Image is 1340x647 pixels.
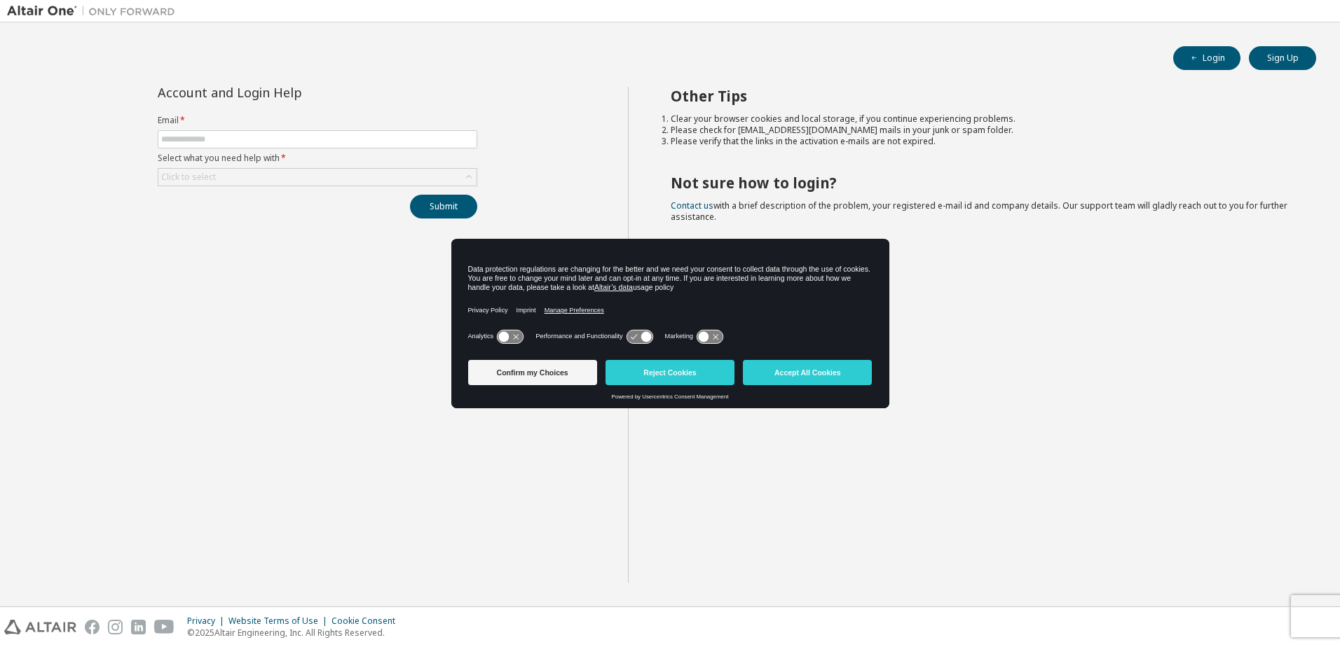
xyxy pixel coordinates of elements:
[85,620,100,634] img: facebook.svg
[671,200,713,211] a: Contact us
[671,174,1292,192] h2: Not sure how to login?
[228,615,331,627] div: Website Terms of Use
[671,200,1287,223] span: with a brief description of the problem, your registered e-mail id and company details. Our suppo...
[671,125,1292,136] li: Please check for [EMAIL_ADDRESS][DOMAIN_NAME] mails in your junk or spam folder.
[187,615,228,627] div: Privacy
[671,136,1292,147] li: Please verify that the links in the activation e-mails are not expired.
[158,169,477,186] div: Click to select
[187,627,404,639] p: © 2025 Altair Engineering, Inc. All Rights Reserved.
[108,620,123,634] img: instagram.svg
[1249,46,1316,70] button: Sign Up
[158,115,477,126] label: Email
[671,87,1292,105] h2: Other Tips
[161,172,216,183] div: Click to select
[7,4,182,18] img: Altair One
[1173,46,1240,70] button: Login
[131,620,146,634] img: linkedin.svg
[158,153,477,164] label: Select what you need help with
[331,615,404,627] div: Cookie Consent
[4,620,76,634] img: altair_logo.svg
[671,113,1292,125] li: Clear your browser cookies and local storage, if you continue experiencing problems.
[410,195,477,218] button: Submit
[154,620,175,634] img: youtube.svg
[158,87,413,98] div: Account and Login Help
